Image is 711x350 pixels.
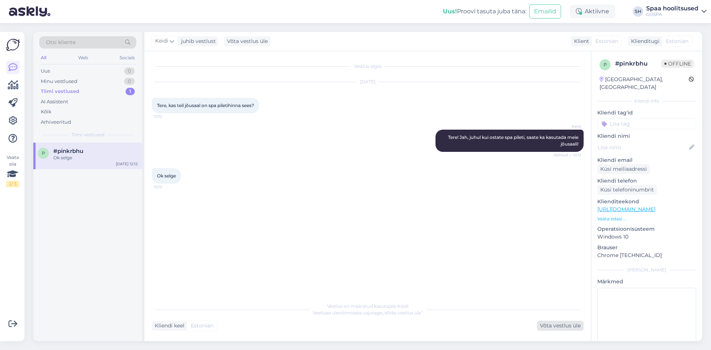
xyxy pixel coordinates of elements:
[443,8,457,15] b: Uus!
[41,88,79,95] div: Tiimi vestlused
[633,6,643,17] div: SH
[666,37,688,45] span: Estonian
[615,59,661,68] div: # pinkrbhu
[6,38,20,52] img: Askly Logo
[597,198,696,206] p: Klienditeekond
[597,244,696,251] p: Brauser
[598,143,688,151] input: Lisa nimi
[152,322,184,330] div: Kliendi keel
[155,37,168,45] span: Keidi
[224,36,271,46] div: Võta vestlus üle
[124,67,135,75] div: 0
[646,6,707,17] a: Spaa hoolitsusedGOSPA
[646,11,698,17] div: GOSPA
[554,152,581,158] span: Nähtud ✓ 12:12
[597,225,696,233] p: Operatsioonisüsteem
[126,88,135,95] div: 1
[71,131,104,138] span: Tiimi vestlused
[191,322,213,330] span: Estonian
[448,134,580,147] span: Tere! Jah, juhul kui ostate spa pileti, saate ka kasutada meie jõusaali!
[152,63,584,70] div: Vestlus algas
[595,37,618,45] span: Estonian
[597,251,696,259] p: Chrome [TECHNICAL_ID]
[6,154,19,187] div: Vaata siia
[39,53,48,63] div: All
[41,98,68,106] div: AI Assistent
[118,53,136,63] div: Socials
[628,37,660,45] div: Klienditugi
[661,60,694,68] span: Offline
[42,150,45,156] span: p
[327,303,408,309] span: Vestlus on määratud kasutajale Keidi
[41,78,77,85] div: Minu vestlused
[152,79,584,85] div: [DATE]
[6,181,19,187] div: 2 / 3
[597,267,696,273] div: [PERSON_NAME]
[600,76,689,91] div: [GEOGRAPHIC_DATA], [GEOGRAPHIC_DATA]
[124,78,135,85] div: 0
[597,164,650,174] div: Küsi meiliaadressi
[46,39,76,46] span: Otsi kliente
[313,310,423,316] span: Vestluse ülevõtmiseks vajutage
[597,118,696,129] input: Lisa tag
[597,177,696,185] p: Kliendi telefon
[53,154,138,161] div: Ok selge
[41,108,51,116] div: Kõik
[646,6,698,11] div: Spaa hoolitsused
[570,5,615,18] div: Aktiivne
[154,184,182,190] span: 12:12
[443,7,526,16] div: Proovi tasuta juba täna:
[597,132,696,140] p: Kliendi nimi
[597,156,696,164] p: Kliendi email
[157,173,176,179] span: Ok selge
[41,119,71,126] div: Arhiveeritud
[41,67,50,75] div: Uus
[604,62,607,67] span: p
[597,278,696,286] p: Märkmed
[77,53,90,63] div: Web
[178,37,216,45] div: juhib vestlust
[116,161,138,167] div: [DATE] 12:12
[529,4,561,19] button: Emailid
[53,148,83,154] span: #pinkrbhu
[597,109,696,117] p: Kliendi tag'id
[597,98,696,104] div: Kliendi info
[554,124,581,129] span: Keidi
[154,114,182,119] span: 12:12
[537,321,584,331] div: Võta vestlus üle
[571,37,589,45] div: Klient
[382,310,423,316] i: „Võtke vestlus üle”
[597,233,696,241] p: Windows 10
[597,185,657,195] div: Küsi telefoninumbrit
[157,103,254,108] span: Tere, kas teil jõusaal on spa piletihinna sees?
[597,216,696,222] p: Vaata edasi ...
[597,206,655,213] a: [URL][DOMAIN_NAME]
